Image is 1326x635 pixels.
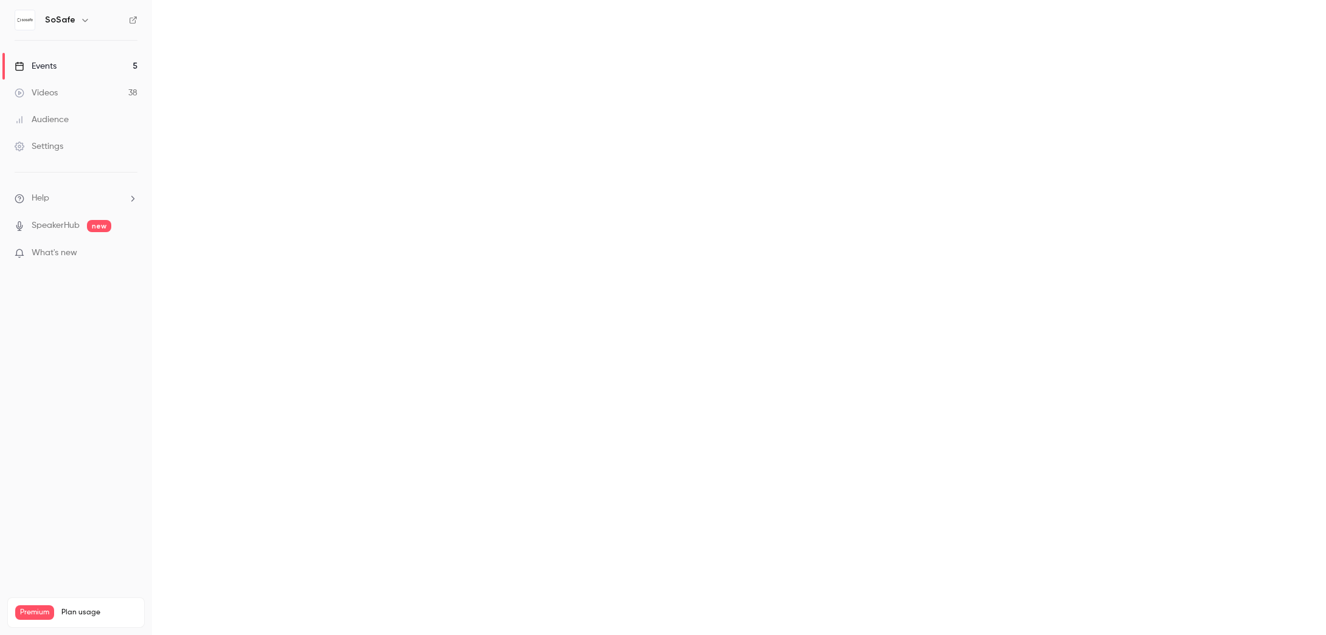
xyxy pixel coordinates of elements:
[15,10,35,30] img: SoSafe
[32,247,77,259] span: What's new
[15,60,57,72] div: Events
[45,14,75,26] h6: SoSafe
[15,87,58,99] div: Videos
[32,192,49,205] span: Help
[87,220,111,232] span: new
[15,192,137,205] li: help-dropdown-opener
[15,605,54,620] span: Premium
[15,114,69,126] div: Audience
[32,219,80,232] a: SpeakerHub
[61,608,137,617] span: Plan usage
[123,248,137,259] iframe: Noticeable Trigger
[15,140,63,153] div: Settings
